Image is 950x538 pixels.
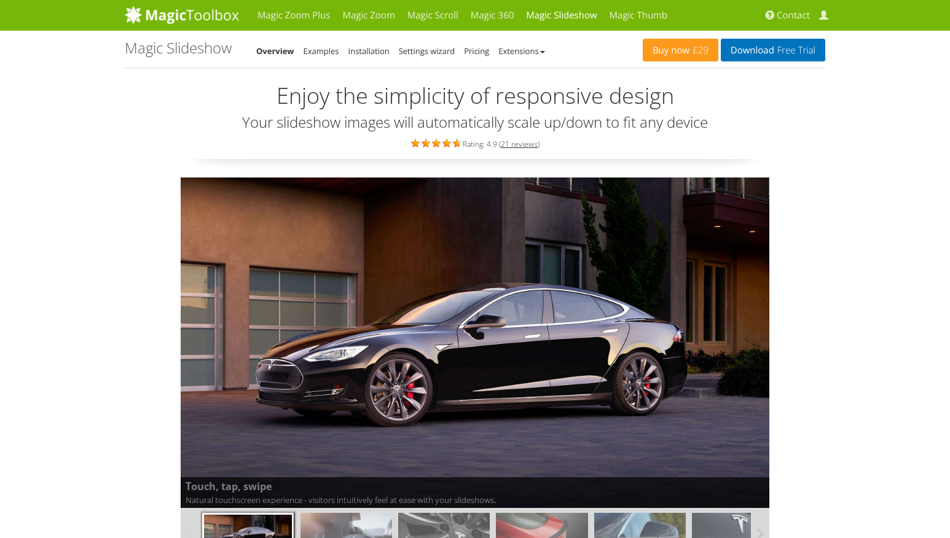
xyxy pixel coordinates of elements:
span: £29 [689,45,709,55]
img: Touch, tap, swipe [181,177,769,509]
h2: Enjoy the simplicity of responsive design [125,84,825,108]
span: Natural touchscreen experience - visitors intuitively feel at ease with your slideshows. [181,477,769,508]
h1: Magic Slideshow [125,40,232,56]
a: Extensions [498,45,544,57]
a: Overview [256,45,294,57]
h3: Your slideshow images will automatically scale up/down to fit any device [125,114,825,130]
a: Buy now£29 [643,39,718,61]
a: DownloadFree Trial [721,39,825,61]
b: Touch, tap, swipe [186,479,764,494]
span: Free Trial [774,45,815,55]
img: MagicToolbox.com - Image tools for your website [125,6,239,24]
a: Settings wizard [399,45,455,57]
span: Contact [777,9,810,21]
a: Pricing [464,45,489,57]
div: Rating: 4.9 ( ) [125,136,825,150]
a: 21 reviews [501,139,538,149]
a: Examples [304,45,339,57]
a: Installation [348,45,390,57]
